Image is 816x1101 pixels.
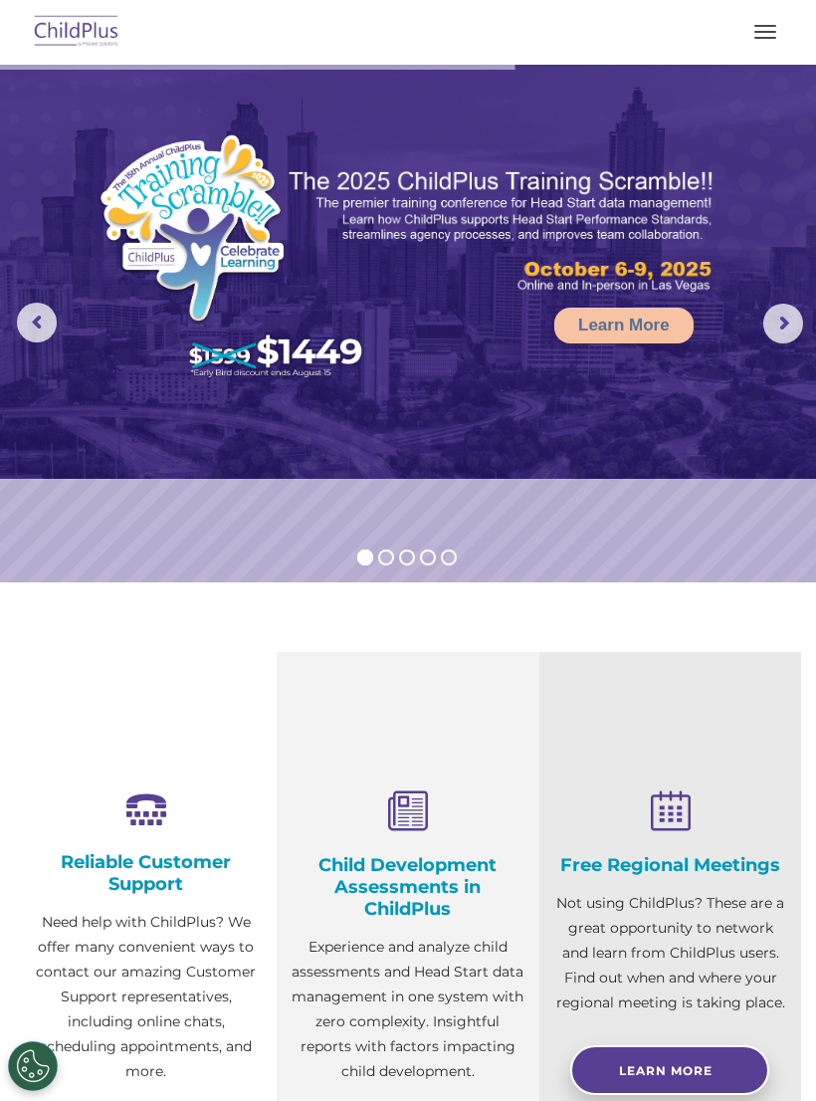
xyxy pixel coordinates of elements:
[30,910,262,1084] p: Need help with ChildPlus? We offer many convenient ways to contact our amazing Customer Support r...
[292,854,523,920] h4: Child Development Assessments in ChildPlus
[30,851,262,895] h4: Reliable Customer Support
[554,891,786,1015] p: Not using ChildPlus? These are a great opportunity to network and learn from ChildPlus users. Fin...
[554,308,694,343] a: Learn More
[554,854,786,876] h4: Free Regional Meetings
[570,1045,769,1095] a: Learn More
[292,935,523,1084] p: Experience and analyze child assessments and Head Start data management in one system with zero c...
[30,9,123,56] img: ChildPlus by Procare Solutions
[8,1041,58,1091] button: Cookies Settings
[619,1063,713,1078] span: Learn More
